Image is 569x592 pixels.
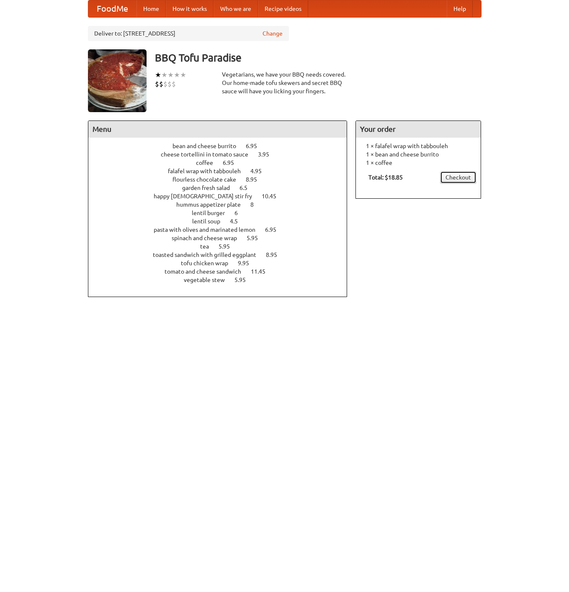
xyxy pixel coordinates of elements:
[176,201,269,208] a: hummus appetizer plate 8
[262,193,285,200] span: 10.45
[192,210,253,216] a: lentil burger 6
[161,70,167,79] li: ★
[184,277,261,283] a: vegetable stew 5.95
[196,159,221,166] span: coffee
[258,151,278,158] span: 3.95
[246,176,265,183] span: 8.95
[222,70,348,95] div: Vegetarians, we have your BBQ needs covered. Our home-made tofu skewers and secret BBQ sauce will...
[166,0,214,17] a: How it works
[173,143,273,149] a: bean and cheese burrito 6.95
[234,277,254,283] span: 5.95
[172,235,273,241] a: spinach and cheese wrap 5.95
[192,218,229,225] span: lentil soup
[239,185,256,191] span: 6.5
[182,185,238,191] span: garden fresh salad
[238,260,257,267] span: 9.95
[174,70,180,79] li: ★
[246,143,265,149] span: 6.95
[223,159,242,166] span: 6.95
[250,201,262,208] span: 8
[154,193,260,200] span: happy [DEMOGRAPHIC_DATA] stir fry
[172,79,176,89] li: $
[230,218,246,225] span: 4.5
[172,235,245,241] span: spinach and cheese wrap
[180,70,186,79] li: ★
[88,121,347,138] h4: Menu
[181,260,265,267] a: tofu chicken wrap 9.95
[173,176,273,183] a: flourless chocolate cake 8.95
[263,29,283,38] a: Change
[182,185,263,191] a: garden fresh salad 6.5
[200,243,245,250] a: tea 5.95
[447,0,473,17] a: Help
[356,121,481,138] h4: Your order
[247,235,266,241] span: 5.95
[153,251,293,258] a: toasted sandwich with grilled eggplant 8.95
[173,176,245,183] span: flourless chocolate cake
[200,243,217,250] span: tea
[154,226,292,233] a: pasta with olives and marinated lemon 6.95
[360,150,476,159] li: 1 × bean and cheese burrito
[155,70,161,79] li: ★
[440,171,476,184] a: Checkout
[155,49,481,66] h3: BBQ Tofu Paradise
[234,210,246,216] span: 6
[250,168,270,174] span: 4.95
[165,268,250,275] span: tomato and cheese sandwich
[173,143,245,149] span: bean and cheese burrito
[360,159,476,167] li: 1 × coffee
[155,79,159,89] li: $
[154,193,292,200] a: happy [DEMOGRAPHIC_DATA] stir fry 10.45
[88,49,147,112] img: angular.jpg
[159,79,163,89] li: $
[192,210,233,216] span: lentil burger
[192,218,253,225] a: lentil soup 4.5
[136,0,166,17] a: Home
[219,243,238,250] span: 5.95
[214,0,258,17] a: Who we are
[258,0,308,17] a: Recipe videos
[360,142,476,150] li: 1 × falafel wrap with tabbouleh
[184,277,233,283] span: vegetable stew
[167,70,174,79] li: ★
[167,79,172,89] li: $
[161,151,257,158] span: cheese tortellini in tomato sauce
[368,174,403,181] b: Total: $18.85
[196,159,250,166] a: coffee 6.95
[163,79,167,89] li: $
[165,268,281,275] a: tomato and cheese sandwich 11.45
[154,226,264,233] span: pasta with olives and marinated lemon
[251,268,274,275] span: 11.45
[168,168,277,174] a: falafel wrap with tabbouleh 4.95
[88,26,289,41] div: Deliver to: [STREET_ADDRESS]
[181,260,237,267] span: tofu chicken wrap
[88,0,136,17] a: FoodMe
[168,168,249,174] span: falafel wrap with tabbouleh
[161,151,285,158] a: cheese tortellini in tomato sauce 3.95
[266,251,286,258] span: 8.95
[265,226,285,233] span: 6.95
[153,251,265,258] span: toasted sandwich with grilled eggplant
[176,201,249,208] span: hummus appetizer plate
